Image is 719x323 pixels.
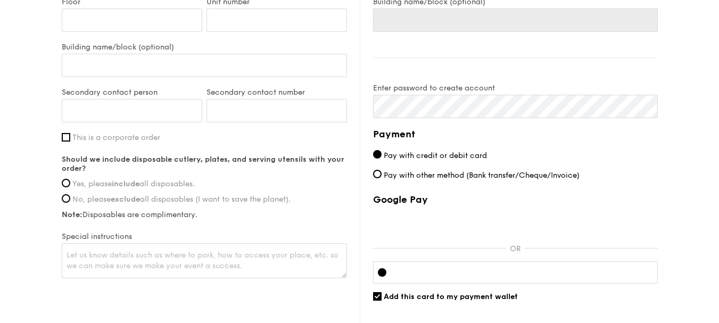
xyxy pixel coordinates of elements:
[62,232,347,241] label: Special instructions
[373,170,382,178] input: Pay with other method (Bank transfer/Cheque/Invoice)
[206,88,347,97] label: Secondary contact number
[384,151,487,160] span: Pay with credit or debit card
[384,292,518,301] span: Add this card to my payment wallet
[395,268,653,277] iframe: Secure card payment input frame
[373,212,658,235] iframe: Secure payment button frame
[506,244,525,253] p: OR
[111,195,140,204] strong: exclude
[62,43,347,52] label: Building name/block (optional)
[373,150,382,159] input: Pay with credit or debit card
[62,210,347,219] label: Disposables are complimentary.
[62,133,70,142] input: This is a corporate order
[62,179,70,187] input: Yes, pleaseincludeall disposables.
[62,194,70,203] input: No, pleaseexcludeall disposables (I want to save the planet).
[373,84,658,93] label: Enter password to create account
[72,133,160,142] span: This is a corporate order
[62,210,82,219] strong: Note:
[112,179,139,188] strong: include
[72,179,195,188] span: Yes, please all disposables.
[373,127,658,142] h4: Payment
[62,88,202,97] label: Secondary contact person
[62,155,344,173] strong: Should we include disposable cutlery, plates, and serving utensils with your order?
[384,171,580,180] span: Pay with other method (Bank transfer/Cheque/Invoice)
[72,195,291,204] span: No, please all disposables (I want to save the planet).
[373,194,658,205] label: Google Pay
